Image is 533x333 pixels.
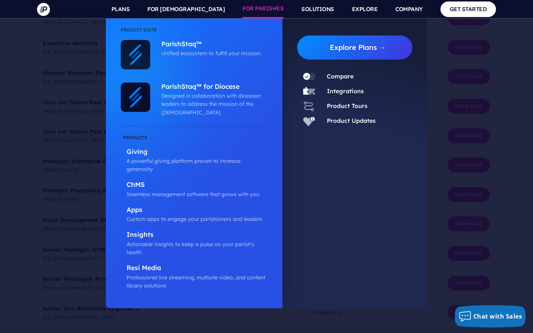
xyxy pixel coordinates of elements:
p: ChMS [127,181,268,190]
p: ParishStaq™ [161,40,264,49]
p: Giving [127,148,268,157]
button: Chat with Sales [455,305,526,327]
p: Apps [127,206,268,215]
img: ParishStaq™ for Diocese - Icon [121,83,150,112]
a: Insights Actionable insights to keep a pulse on your parish's health [121,231,268,256]
a: Product Tours [327,102,368,110]
a: Product Updates [327,117,376,124]
a: Product Updates - Icon [297,115,321,127]
a: Integrations [327,87,364,95]
a: Compare [327,73,353,80]
a: Integrations - Icon [297,85,321,97]
p: Professional live streaming, multisite video, and content library solutions [127,273,268,290]
a: ChMS Seamless management software that grows with you [121,181,268,198]
a: Resi Media Professional live streaming, multisite video, and content library solutions [121,264,268,290]
a: Compare - Icon [297,71,321,83]
p: Custom apps to engage your parishioners and leaders [127,215,268,223]
img: ParishStaq™ - Icon [121,40,150,70]
a: Giving A powerful giving platform proven to increase generosity [121,134,268,174]
span: Chat with Sales [473,312,522,320]
img: Integrations - Icon [303,85,315,97]
p: A powerful giving platform proven to increase generosity [127,157,268,174]
p: Seamless management software that grows with you [127,190,268,198]
a: Explore Plans → [303,36,412,60]
img: Product Tours - Icon [303,100,315,112]
p: Unified ecosystem to fulfill your mission. [161,49,264,57]
img: Compare - Icon [303,71,315,83]
a: Apps Custom apps to engage your parishioners and leaders [121,206,268,223]
p: Insights [127,231,268,240]
a: ParishStaq™ for Diocese Designed in collaboration with diocesan leaders to address the mission of... [150,83,264,117]
p: Designed in collaboration with diocesan leaders to address the mission of the [DEMOGRAPHIC_DATA]. [161,92,264,117]
p: Actionable insights to keep a pulse on your parish's health [127,240,268,257]
p: Resi Media [127,264,268,273]
a: GET STARTED [440,1,496,17]
img: Product Updates - Icon [303,115,315,127]
a: ParishStaq™ Unified ecosystem to fulfill your mission. [150,40,264,58]
li: Product Suite [121,26,268,40]
p: ParishStaq™ for Diocese [161,83,264,92]
a: Product Tours - Icon [297,100,321,112]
